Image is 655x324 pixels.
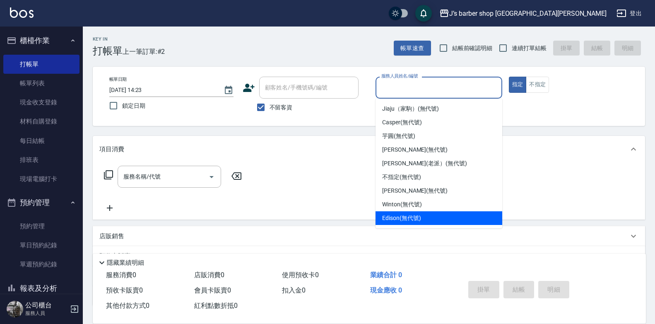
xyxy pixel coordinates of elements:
button: 登出 [613,6,645,21]
span: [PERSON_NAME](老派） (無代號) [382,159,467,168]
input: YYYY/MM/DD hh:mm [109,83,215,97]
a: 單週預約紀錄 [3,255,79,274]
button: 指定 [509,77,527,93]
span: 紅利點數折抵 0 [194,302,238,309]
img: Logo [10,7,34,18]
h2: Key In [93,36,123,42]
span: [PERSON_NAME] (無代號) [382,145,448,154]
p: 店販銷售 [99,232,124,241]
span: 店販消費 0 [194,271,224,279]
p: 預收卡販賣 [99,252,130,261]
span: Jiaju（家駒） (無代號) [382,104,439,113]
span: Edison (無代號) [382,214,421,222]
a: 打帳單 [3,55,79,74]
span: 預收卡販賣 0 [106,286,143,294]
div: J’s barber shop [GEOGRAPHIC_DATA][PERSON_NAME] [449,8,607,19]
button: J’s barber shop [GEOGRAPHIC_DATA][PERSON_NAME] [436,5,610,22]
span: 會員卡販賣 0 [194,286,231,294]
span: 服務消費 0 [106,271,136,279]
span: 鎖定日期 [122,102,145,110]
span: Casper (無代號) [382,118,421,127]
span: 業績合計 0 [370,271,402,279]
a: 材料自購登錄 [3,112,79,131]
label: 服務人員姓名/編號 [381,73,418,79]
p: 項目消費 [99,145,124,154]
button: Choose date, selected date is 2025-10-10 [219,80,238,100]
div: 店販銷售 [93,226,645,246]
button: 報表及分析 [3,278,79,299]
h5: 公司櫃台 [25,301,67,309]
a: 帳單列表 [3,74,79,93]
span: Peko (無代號) [382,227,417,236]
a: 單日預約紀錄 [3,236,79,255]
a: 預約管理 [3,217,79,236]
button: 櫃檯作業 [3,30,79,51]
span: 使用預收卡 0 [282,271,319,279]
a: 現場電腦打卡 [3,169,79,189]
img: Person [7,301,23,317]
button: 帳單速查 [394,41,431,56]
span: 上一筆訂單:#2 [123,46,165,57]
a: 現金收支登錄 [3,93,79,112]
span: [PERSON_NAME] (無代號) [382,186,448,195]
a: 每日結帳 [3,131,79,150]
span: 現金應收 0 [370,286,402,294]
button: 預約管理 [3,192,79,213]
p: 隱藏業績明細 [107,259,144,267]
h3: 打帳單 [93,45,123,57]
span: 不留客資 [270,103,293,112]
span: 不指定 (無代號) [382,173,421,181]
button: 不指定 [526,77,549,93]
span: 結帳前確認明細 [452,44,493,53]
span: 連續打單結帳 [512,44,547,53]
span: 扣入金 0 [282,286,306,294]
span: 芋圓 (無代號) [382,132,415,140]
div: 預收卡販賣 [93,246,645,266]
p: 服務人員 [25,309,67,317]
a: 排班表 [3,150,79,169]
button: Open [205,170,218,184]
button: save [415,5,432,22]
span: 其他付款方式 0 [106,302,149,309]
label: 帳單日期 [109,76,127,82]
span: Winton (無代號) [382,200,421,209]
div: 項目消費 [93,136,645,162]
